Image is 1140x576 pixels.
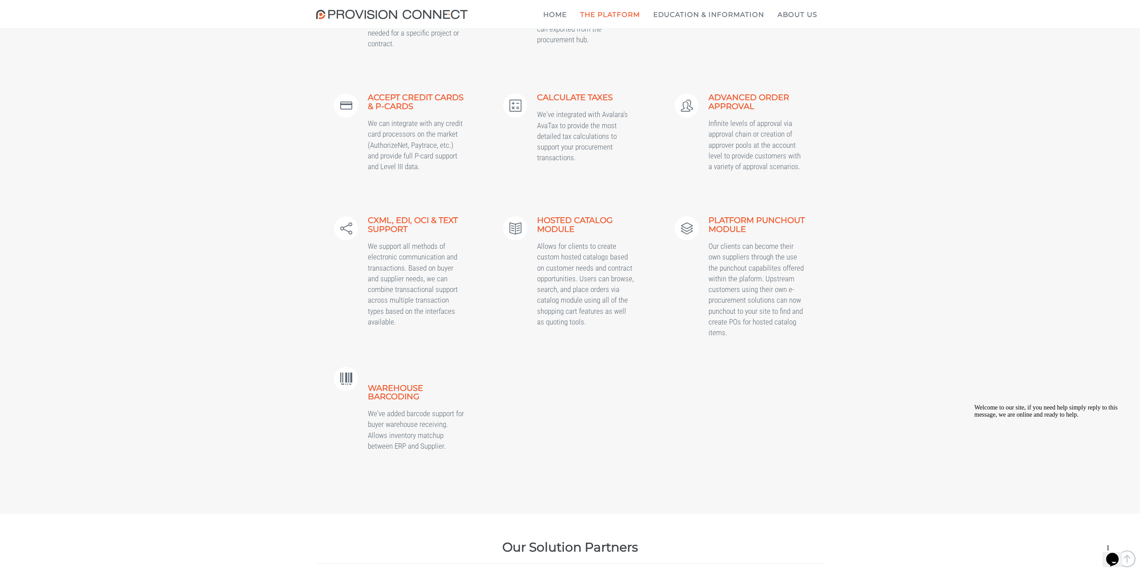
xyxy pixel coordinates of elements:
[537,109,634,163] p: We've integrated with Avalara's AvaTax to provide the most detailed tax calculations to support y...
[708,241,805,338] p: Our clients can become their own suppliers through the use the punchout capabilites offered withi...
[537,93,634,102] h3: Calculate Taxes
[368,93,464,111] h3: Accept Credit Cards & P-Cards
[316,10,472,19] img: Provision Connect
[368,118,464,172] p: We can integrate with any credit card processors on the market (AuthorizeNet, Paytrace, etc.) and...
[708,216,805,234] h3: Platform Punchout Module
[537,216,634,234] h3: Hosted Catalog Module
[368,216,464,234] h3: cXML, EDI, OCI & Text Support
[708,118,805,172] p: Infinite levels of approval via approval chain or creation of approver pools at the account level...
[368,241,464,327] p: We support all methods of electronic communication and transactions. Based on buyer and supplier ...
[1103,540,1131,567] iframe: chat widget
[368,384,464,402] h3: WAREHOUSE BARCODING
[971,401,1131,536] iframe: chat widget
[368,408,464,451] p: We've added barcode support for buyer warehouse receiving. Allows inventory matchup between ERP a...
[537,241,634,327] p: Allows for clients to create custom hosted catalogs based on customer needs and contract opportun...
[708,93,805,111] h3: Advanced Order Approval
[4,4,164,18] div: Welcome to our site, if you need help simply reply to this message, we are online and ready to help.
[316,540,824,554] h3: Our Solution Partners
[4,4,147,17] span: Welcome to our site, if you need help simply reply to this message, we are online and ready to help.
